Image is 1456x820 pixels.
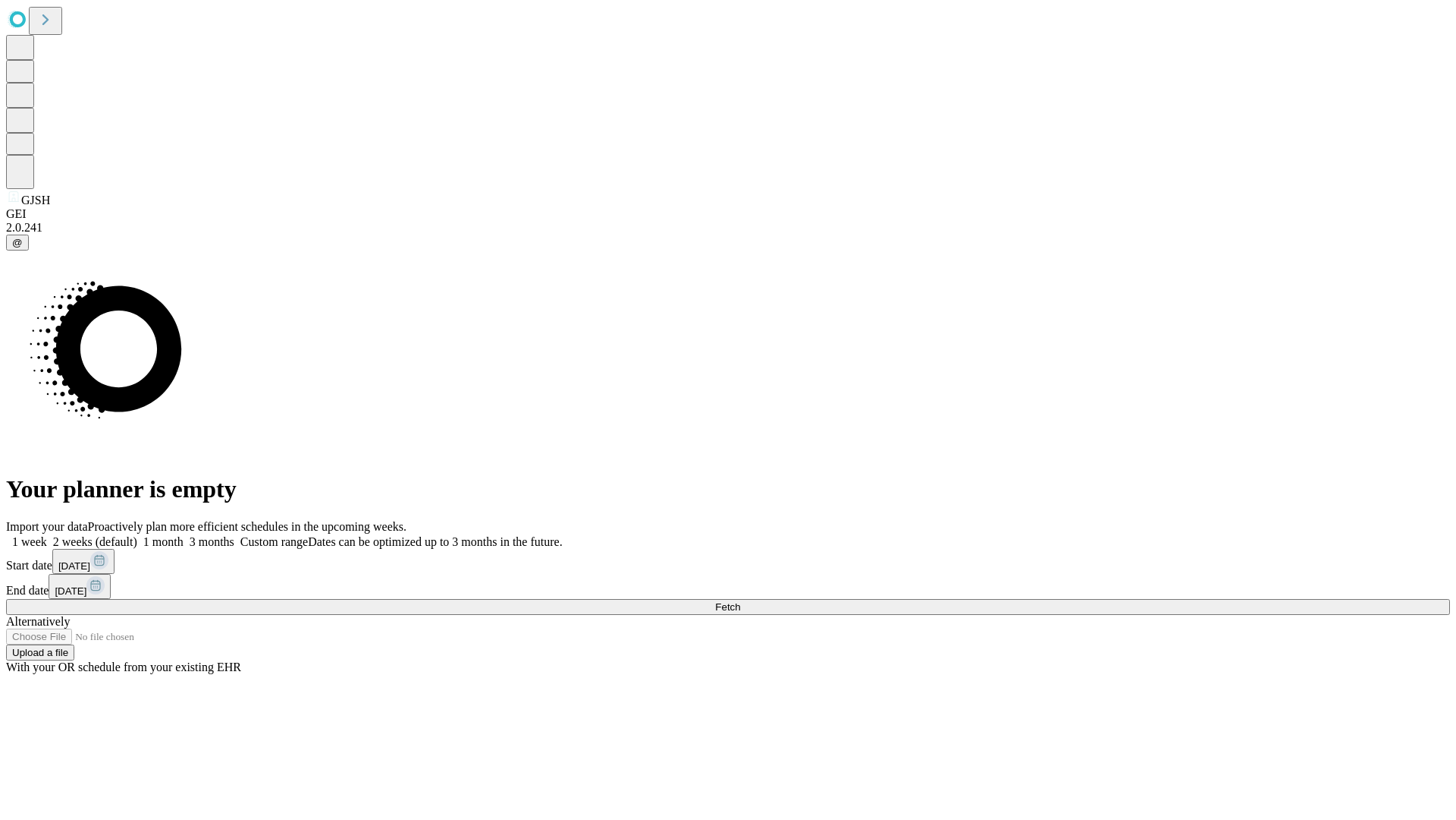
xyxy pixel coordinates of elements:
div: End date [6,574,1450,599]
button: [DATE] [52,549,115,574]
span: 1 month [143,535,184,548]
div: 2.0.241 [6,221,1450,235]
div: GEI [6,207,1450,221]
span: With your OR schedule from your existing EHR [6,661,241,673]
span: [DATE] [58,560,90,572]
button: Fetch [6,599,1450,615]
span: GJSH [21,194,50,207]
span: @ [12,237,23,248]
span: Dates can be optimized up to 3 months in the future. [308,535,562,548]
span: 2 weeks (default) [53,535,137,548]
h1: Your planner is empty [6,475,1450,503]
span: 3 months [190,535,234,548]
span: Import your data [6,520,88,533]
button: Upload a file [6,645,74,661]
button: @ [6,235,29,251]
span: [DATE] [55,585,86,597]
span: Proactively plan more efficient schedules in the upcoming weeks. [88,520,406,533]
div: Start date [6,549,1450,574]
button: [DATE] [49,574,111,599]
span: Fetch [715,601,740,613]
span: Custom range [240,535,308,548]
span: 1 week [12,535,47,548]
span: Alternatively [6,615,70,628]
